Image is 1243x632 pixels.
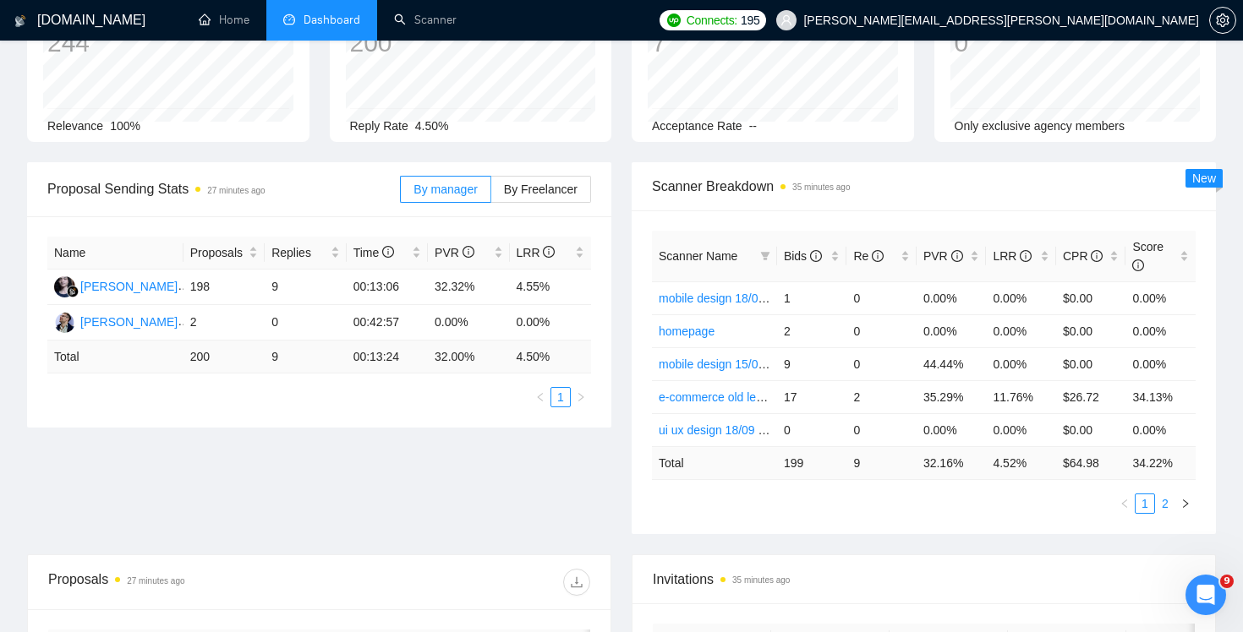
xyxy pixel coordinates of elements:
[653,569,1195,590] span: Invitations
[1056,380,1126,413] td: $26.72
[1180,499,1191,509] span: right
[543,246,555,258] span: info-circle
[986,446,1056,479] td: 4.52 %
[67,286,79,297] img: gigradar-bm.png
[872,250,884,262] span: info-circle
[463,246,474,258] span: info-circle
[659,249,737,263] span: Scanner Name
[986,347,1056,380] td: 0.00%
[80,313,178,331] div: [PERSON_NAME]
[917,314,987,347] td: 0.00%
[777,347,847,380] td: 9
[1135,493,1155,514] li: 1
[1209,7,1236,34] button: setting
[732,575,790,585] time: 35 minutes ago
[917,281,987,314] td: 0.00%
[846,380,917,413] td: 2
[54,279,178,292] a: RS[PERSON_NAME]
[784,249,822,263] span: Bids
[1136,494,1154,513] a: 1
[1114,493,1135,514] li: Previous Page
[1210,14,1235,27] span: setting
[1125,281,1196,314] td: 0.00%
[1056,314,1126,347] td: $0.00
[810,250,822,262] span: info-circle
[47,119,103,133] span: Relevance
[80,277,178,296] div: [PERSON_NAME]
[955,119,1125,133] span: Only exclusive agency members
[652,176,1196,197] span: Scanner Breakdown
[304,13,360,27] span: Dashboard
[853,249,884,263] span: Re
[1132,240,1164,272] span: Score
[1220,575,1234,588] span: 9
[986,413,1056,446] td: 0.00%
[415,119,449,133] span: 4.50%
[428,270,509,305] td: 32.32%
[986,314,1056,347] td: 0.00%
[47,341,183,373] td: Total
[846,347,917,380] td: 0
[1156,494,1175,513] a: 2
[652,446,777,479] td: Total
[1125,314,1196,347] td: 0.00%
[54,312,75,333] img: YH
[986,281,1056,314] td: 0.00%
[1091,250,1103,262] span: info-circle
[659,291,916,305] a: mobile design 18/09 cover letter another first part
[1056,413,1126,446] td: $0.00
[207,186,265,195] time: 27 minutes ago
[510,341,592,373] td: 4.50 %
[1186,575,1226,615] iframe: Intercom live chat
[659,423,952,437] a: ui ux design 18/09 cover letter changed & cases revised
[777,281,847,314] td: 1
[127,576,184,586] time: 27 minutes ago
[190,243,245,262] span: Proposals
[110,119,140,133] span: 100%
[347,341,428,373] td: 00:13:24
[510,305,592,341] td: 0.00%
[757,243,774,269] span: filter
[199,13,249,27] a: homeHome
[846,314,917,347] td: 0
[1120,499,1130,509] span: left
[265,270,346,305] td: 9
[1125,380,1196,413] td: 34.13%
[347,305,428,341] td: 00:42:57
[1192,172,1216,185] span: New
[792,183,850,192] time: 35 minutes ago
[1114,493,1135,514] button: left
[530,387,550,407] li: Previous Page
[563,569,590,596] button: download
[923,249,963,263] span: PVR
[993,249,1032,263] span: LRR
[265,305,346,341] td: 0
[571,387,591,407] li: Next Page
[353,246,394,259] span: Time
[54,276,75,297] img: RS
[551,388,570,406] a: 1
[659,357,916,371] a: mobile design 15/09 cover letter another first part
[1020,250,1032,262] span: info-circle
[951,250,963,262] span: info-circle
[394,13,457,27] a: searchScanner
[47,178,400,199] span: Proposal Sending Stats
[347,270,428,305] td: 00:13:06
[413,183,477,196] span: By manager
[1155,493,1175,514] li: 2
[917,413,987,446] td: 0.00%
[749,119,757,133] span: --
[777,314,847,347] td: 2
[1056,446,1126,479] td: $ 64.98
[846,446,917,479] td: 9
[1056,347,1126,380] td: $0.00
[564,575,589,589] span: download
[846,281,917,314] td: 0
[47,237,183,270] th: Name
[1209,14,1236,27] a: setting
[576,392,586,402] span: right
[510,270,592,305] td: 4.55%
[265,237,346,270] th: Replies
[1125,347,1196,380] td: 0.00%
[271,243,326,262] span: Replies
